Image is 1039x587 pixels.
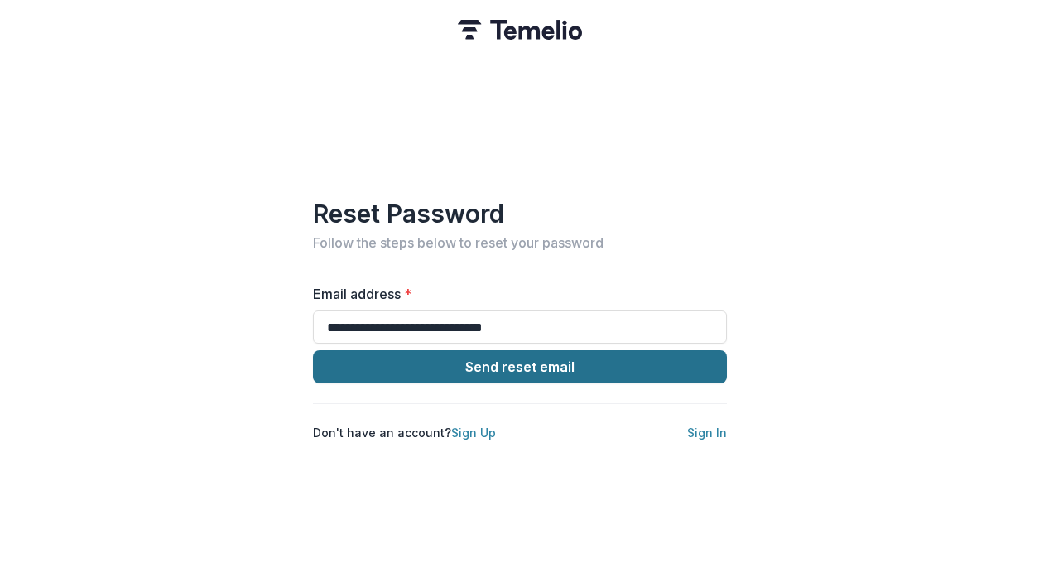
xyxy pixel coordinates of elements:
[687,426,727,440] a: Sign In
[313,350,727,383] button: Send reset email
[458,20,582,40] img: Temelio
[313,424,496,441] p: Don't have an account?
[313,235,727,251] h2: Follow the steps below to reset your password
[451,426,496,440] a: Sign Up
[313,284,717,304] label: Email address
[313,199,727,229] h1: Reset Password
